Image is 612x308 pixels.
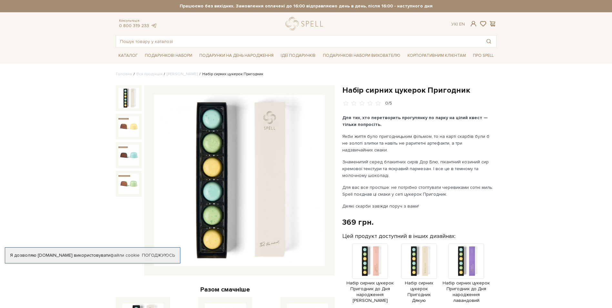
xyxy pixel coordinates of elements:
[142,51,195,61] a: Подарункові набори
[342,159,494,179] p: Знаменитий серед блакитних сирів Дор Блю, пікантний козиний сир кремової текстури та яскравий пар...
[286,17,326,30] a: logo
[116,72,132,77] a: Головна
[401,280,437,304] span: Набір сирних цукерок Пригодник Дякую
[385,100,392,107] div: 0/5
[154,95,325,266] img: Набір сирних цукерок Пригодник
[342,280,398,304] span: Набір сирних цукерок Пригодник до Дня народження [PERSON_NAME]
[342,133,494,153] p: Якби життя було пригодницьким фільмом, то на карті скарбів були б не золоті злитки та навіть не р...
[116,285,335,294] div: Разом смачніше
[118,88,139,108] img: Набір сирних цукерок Пригодник
[401,243,437,279] img: Продукт
[119,23,149,28] a: 0 800 319 233
[405,50,468,61] a: Корпоративним клієнтам
[451,21,465,27] div: Ук
[342,203,494,210] p: Деякі скарби завжди поруч з вами!
[401,258,437,303] a: Набір сирних цукерок Пригодник Дякую
[142,252,175,258] a: Погоджуюсь
[118,116,139,137] img: Набір сирних цукерок Пригодник
[342,184,494,198] p: Для вас все простіше: не потрібно стоптувати черевиками сотні миль. Spell поєднав ці смаки у сеті...
[110,252,140,258] a: файли cookie
[118,173,139,194] img: Набір сирних цукерок Пригодник
[197,51,276,61] a: Подарунки на День народження
[5,252,180,258] div: Я дозволяю [DOMAIN_NAME] використовувати
[440,280,493,304] span: Набір сирних цукерок Пригодник до Дня народження лавандовий
[116,36,481,47] input: Пошук товару у каталозі
[198,71,263,77] li: Набір сирних цукерок Пригодник
[481,36,496,47] button: Пошук товару у каталозі
[342,115,488,127] b: Для тих, хто перетворить прогулянку по парку на цілий квест — тільки попросіть.
[448,243,484,279] img: Продукт
[119,19,157,23] span: Консультація:
[116,51,140,61] a: Каталог
[440,258,493,303] a: Набір сирних цукерок Пригодник до Дня народження лавандовий
[151,23,157,28] a: telegram
[459,21,465,27] a: En
[457,21,458,27] span: |
[342,217,374,227] div: 369 грн.
[352,243,388,279] img: Продукт
[136,72,162,77] a: Вся продукція
[278,51,318,61] a: Ідеї подарунків
[470,51,496,61] a: Про Spell
[342,258,398,303] a: Набір сирних цукерок Пригодник до Дня народження [PERSON_NAME]
[116,3,497,9] strong: Працюємо без вихідних. Замовлення оплачені до 16:00 відправляємо день в день, після 16:00 - насту...
[167,72,198,77] a: [PERSON_NAME]
[342,232,456,240] label: Цей продукт доступний в інших дизайнах:
[320,50,403,61] a: Подарункові набори вихователю
[342,85,497,95] h1: Набір сирних цукерок Пригодник
[118,145,139,165] img: Набір сирних цукерок Пригодник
